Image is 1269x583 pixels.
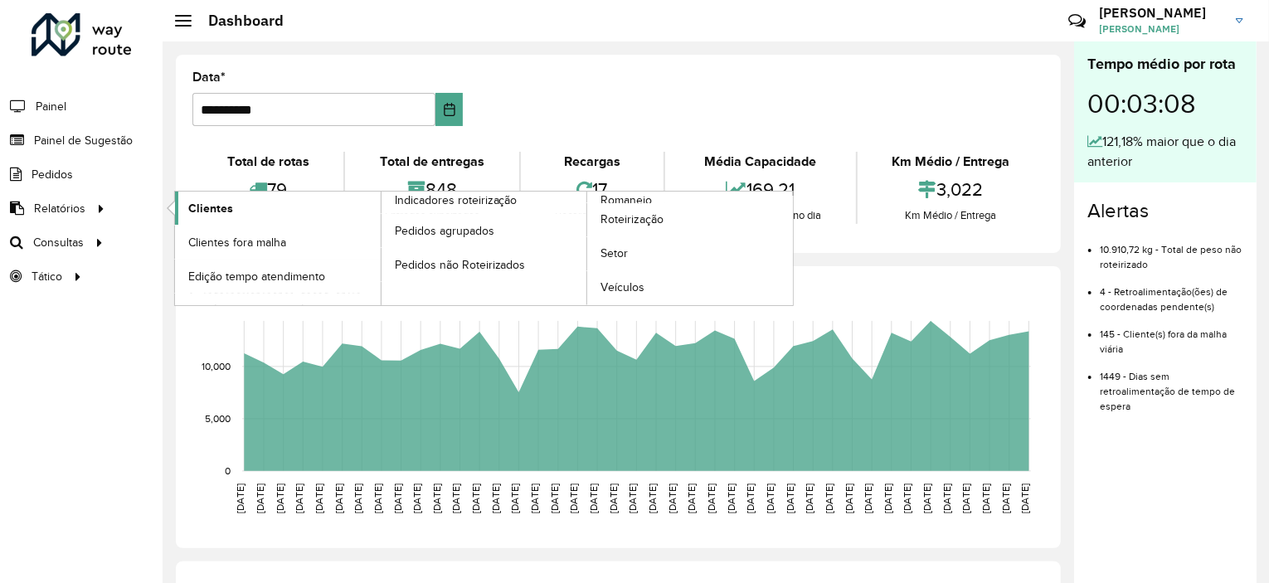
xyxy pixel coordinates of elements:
[275,483,285,513] text: [DATE]
[395,256,526,274] span: Pedidos não Roteirizados
[941,483,952,513] text: [DATE]
[588,483,599,513] text: [DATE]
[255,483,265,513] text: [DATE]
[451,483,462,513] text: [DATE]
[863,483,873,513] text: [DATE]
[1059,3,1095,39] a: Contato Rápido
[1087,53,1243,75] div: Tempo médio por rota
[765,483,775,513] text: [DATE]
[902,483,913,513] text: [DATE]
[197,172,339,207] div: 79
[175,192,587,305] a: Indicadores roteirização
[569,483,580,513] text: [DATE]
[1099,22,1223,36] span: [PERSON_NAME]
[862,152,1040,172] div: Km Médio / Entrega
[188,234,286,251] span: Clientes fora malha
[235,483,246,513] text: [DATE]
[32,268,62,285] span: Tático
[294,483,304,513] text: [DATE]
[525,172,659,207] div: 17
[628,483,639,513] text: [DATE]
[647,483,658,513] text: [DATE]
[706,483,717,513] text: [DATE]
[667,483,678,513] text: [DATE]
[686,483,697,513] text: [DATE]
[395,222,494,240] span: Pedidos agrupados
[225,465,231,476] text: 0
[669,172,851,207] div: 169,21
[34,132,133,149] span: Painel de Sugestão
[726,483,737,513] text: [DATE]
[202,361,231,372] text: 10,000
[921,483,932,513] text: [DATE]
[882,483,893,513] text: [DATE]
[188,200,233,217] span: Clientes
[197,152,339,172] div: Total de rotas
[175,260,381,293] a: Edição tempo atendimento
[1087,132,1243,172] div: 121,18% maior que o dia anterior
[1087,75,1243,132] div: 00:03:08
[382,248,587,281] a: Pedidos não Roteirizados
[382,214,587,247] a: Pedidos agrupados
[192,67,226,87] label: Data
[1087,199,1243,223] h4: Alertas
[470,483,481,513] text: [DATE]
[844,483,854,513] text: [DATE]
[1100,357,1243,414] li: 1449 - Dias sem retroalimentação de tempo de espera
[431,483,442,513] text: [DATE]
[525,152,659,172] div: Recargas
[824,483,834,513] text: [DATE]
[529,483,540,513] text: [DATE]
[862,207,1040,224] div: Km Médio / Entrega
[372,483,383,513] text: [DATE]
[961,483,972,513] text: [DATE]
[549,483,560,513] text: [DATE]
[1000,483,1011,513] text: [DATE]
[349,172,514,207] div: 848
[600,245,628,262] span: Setor
[395,192,518,209] span: Indicadores roteirização
[608,483,619,513] text: [DATE]
[349,152,514,172] div: Total de entregas
[188,268,325,285] span: Edição tempo atendimento
[1100,272,1243,314] li: 4 - Retroalimentação(ões) de coordenadas pendente(s)
[510,483,521,513] text: [DATE]
[785,483,795,513] text: [DATE]
[205,413,231,424] text: 5,000
[382,192,794,305] a: Romaneio
[33,234,84,251] span: Consultas
[490,483,501,513] text: [DATE]
[1020,483,1031,513] text: [DATE]
[392,483,403,513] text: [DATE]
[745,483,756,513] text: [DATE]
[587,271,793,304] a: Veículos
[669,152,851,172] div: Média Capacidade
[600,211,664,228] span: Roteirização
[34,200,85,217] span: Relatórios
[587,203,793,236] a: Roteirização
[352,483,363,513] text: [DATE]
[333,483,344,513] text: [DATE]
[314,483,324,513] text: [DATE]
[804,483,814,513] text: [DATE]
[1100,230,1243,272] li: 10.910,72 kg - Total de peso não roteirizado
[175,192,381,225] a: Clientes
[175,226,381,259] a: Clientes fora malha
[980,483,991,513] text: [DATE]
[862,172,1040,207] div: 3,022
[600,279,644,296] span: Veículos
[411,483,422,513] text: [DATE]
[435,93,464,126] button: Choose Date
[32,166,73,183] span: Pedidos
[600,192,652,209] span: Romaneio
[192,12,284,30] h2: Dashboard
[36,98,66,115] span: Painel
[1099,5,1223,21] h3: [PERSON_NAME]
[587,237,793,270] a: Setor
[1100,314,1243,357] li: 145 - Cliente(s) fora da malha viária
